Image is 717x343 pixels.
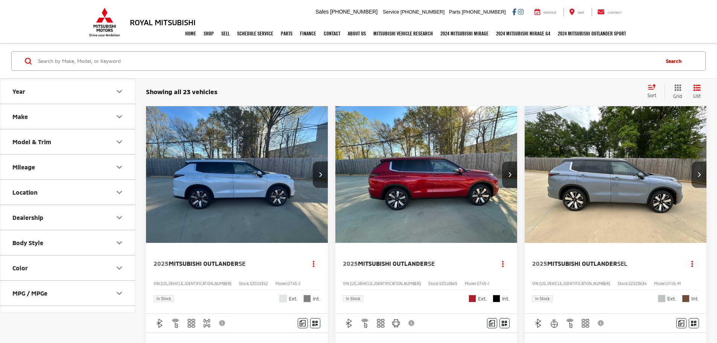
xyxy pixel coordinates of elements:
[12,88,25,95] div: Year
[400,9,445,15] span: [PHONE_NUMBER]
[115,289,124,298] div: MPG / MPGe
[532,260,547,267] span: 2025
[502,295,510,302] span: Int.
[161,281,231,286] span: [US_VEHICLE_IDENTIFICATION_NUMBER]
[581,319,590,328] img: 3rd Row Seating
[499,318,510,328] button: Window Sticker
[469,295,476,302] span: Red Diamond
[250,281,268,286] span: SZ019342
[487,318,497,328] button: Comments
[502,162,517,188] button: Next image
[535,297,550,300] span: In Stock
[200,24,218,43] a: Shop
[154,260,169,267] span: 2025
[155,319,164,328] img: Bluetooth®
[676,318,687,328] button: Comments
[12,290,47,297] div: MPG / MPGe
[524,106,707,243] a: 2025 Mitsubishi Outlander SEL2025 Mitsubishi Outlander SEL2025 Mitsubishi Outlander SEL2025 Mitsu...
[665,84,688,99] button: Grid View
[539,281,610,286] span: [US_VEHICLE_IDENTIFICATION_NUMBER]
[12,189,38,196] div: Location
[682,295,690,302] span: Brick Brown
[335,106,518,244] img: 2025 Mitsubishi Outlander SE
[115,87,124,96] div: Year
[344,319,354,328] img: Bluetooth®
[673,93,682,99] span: Grid
[532,259,678,268] a: 2025Mitsubishi OutlanderSEL
[146,106,329,243] a: 2025 Mitsubishi Outlander SE2025 Mitsubishi Outlander SE2025 Mitsubishi Outlander SE2025 Mitsubis...
[346,297,360,300] span: In Stock
[667,295,676,302] span: Ext.
[691,162,706,188] button: Next image
[607,11,622,14] span: Contact
[218,24,233,43] a: Sell
[330,9,378,15] span: [PHONE_NUMBER]
[350,281,421,286] span: [US_VEHICLE_IDENTIFICATION_NUMBER]
[0,306,136,331] button: Cylinder
[428,281,439,286] span: Stock:
[130,18,196,26] h3: Royal Mitsubishi
[383,9,399,15] span: Service
[688,84,706,99] button: List View
[0,130,136,154] button: Model & TrimModel & Trim
[313,295,320,302] span: Int.
[0,281,136,305] button: MPG / MPGeMPG / MPGe
[691,320,696,326] i: Window Sticker
[462,9,506,15] span: [PHONE_NUMBER]
[391,319,401,328] img: Android Auto
[532,281,539,286] span: VIN:
[360,319,370,328] img: Remote Start
[529,8,562,16] a: Service
[239,281,250,286] span: Stock:
[343,260,358,267] span: 2025
[578,11,584,14] span: Map
[146,88,218,95] span: Showing all 23 vehicles
[376,319,385,328] img: 3rd Row Seating
[518,9,524,15] a: Instagram: Click to visit our Instagram page
[300,320,306,326] img: Comments
[489,320,495,326] img: Comments
[678,320,684,326] img: Comments
[289,295,298,302] span: Ext.
[335,106,518,243] div: 2025 Mitsubishi Outlander SE 0
[618,281,629,286] span: Stock:
[115,163,124,172] div: Mileage
[187,319,196,328] img: 3rd Row Seating
[370,24,437,43] a: Mitsubishi Vehicle Research
[534,319,543,328] img: Bluetooth®
[0,230,136,255] button: Body StyleBody Style
[154,259,300,268] a: 2025Mitsubishi OutlanderSE
[428,260,435,267] span: SE
[146,106,329,244] img: 2025 Mitsubishi Outlander SE
[629,281,647,286] span: SZ023634
[276,281,288,286] span: Model:
[279,295,287,302] span: White Diamond
[169,260,239,267] span: Mitsubishi Outlander
[449,9,460,15] span: Parts
[12,214,43,221] div: Dealership
[492,24,554,43] a: 2024 Mitsubishi Mirage G4
[115,238,124,247] div: Body Style
[37,52,658,70] form: Search by Make, Model, or Keyword
[693,93,701,99] span: List
[12,113,28,120] div: Make
[550,319,559,328] img: Heated Steering Wheel
[617,260,627,267] span: SEL
[115,137,124,146] div: Model & Trim
[88,8,122,37] img: Mitsubishi
[303,295,311,302] span: Light Gray
[666,281,681,286] span: OT45-M
[502,320,507,326] i: Window Sticker
[298,318,308,328] button: Comments
[343,281,350,286] span: VIN:
[310,318,320,328] button: Window Sticker
[496,257,510,270] button: Actions
[654,281,666,286] span: Model:
[115,213,124,222] div: Dealership
[307,257,320,270] button: Actions
[0,155,136,179] button: MileageMileage
[592,8,628,16] a: Contact
[595,315,607,331] button: View Disclaimer
[691,295,699,302] span: Int.
[658,52,693,70] button: Search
